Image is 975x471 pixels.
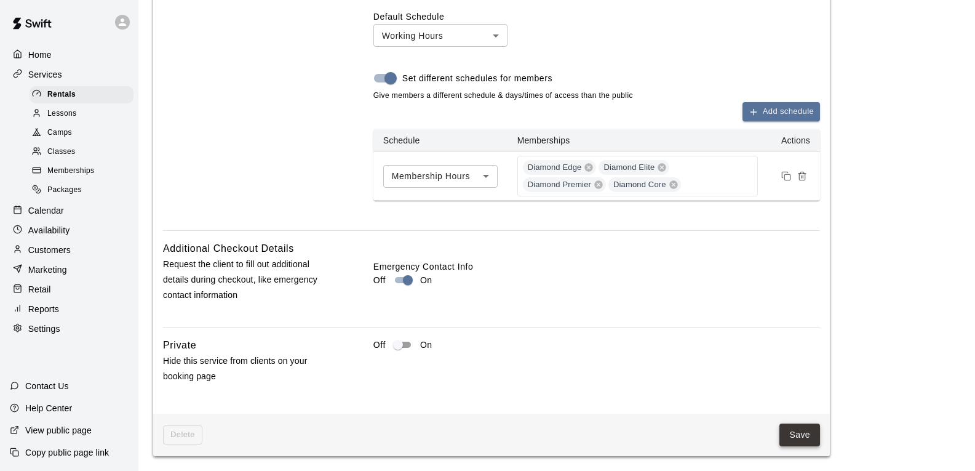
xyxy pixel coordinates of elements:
a: Calendar [10,201,129,220]
a: Packages [30,181,138,200]
a: Memberships [30,162,138,181]
p: Services [28,68,62,81]
span: This rental can't be deleted because its tied to: credits, [163,425,202,445]
p: Settings [28,323,60,335]
h6: Private [163,337,196,353]
button: Remove price [794,168,810,184]
a: Customers [10,241,129,259]
span: Camps [47,127,72,139]
th: Schedule [373,129,507,152]
a: Services [10,65,129,84]
p: On [420,274,432,287]
h6: Additional Checkout Details [163,241,294,257]
div: Diamond Edge [523,160,597,175]
p: Copy public page link [25,446,109,459]
span: Packages [47,184,82,196]
a: Home [10,46,129,64]
button: Save [779,424,820,446]
th: Actions [768,129,820,152]
p: Off [373,339,386,352]
p: Help Center [25,402,72,414]
div: Camps [30,124,133,142]
p: Home [28,49,52,61]
p: Hide this service from clients on your booking page [163,353,334,384]
div: Working Hours [373,24,507,47]
div: Diamond Elite [599,160,669,175]
a: Reports [10,300,129,318]
span: Diamond Elite [599,162,659,174]
span: Diamond Premier [523,179,596,191]
p: Retail [28,283,51,296]
span: Diamond Core [608,179,671,191]
a: Marketing [10,260,129,279]
span: Give members a different schedule & days/times of access than the public [373,90,820,102]
p: On [420,339,432,352]
a: Lessons [30,104,138,123]
a: Classes [30,143,138,162]
div: Rentals [30,86,133,103]
p: Reports [28,303,59,315]
a: Retail [10,280,129,299]
p: Request the client to fill out additional details during checkout, like emergency contact informa... [163,257,334,304]
div: Diamond Core [608,177,681,192]
p: Contact Us [25,380,69,392]
button: Add schedule [742,102,820,121]
span: Rentals [47,89,76,101]
th: Memberships [507,129,768,152]
label: Default Schedule [373,12,445,22]
button: Duplicate price [778,168,794,184]
span: Classes [47,146,75,158]
div: Lessons [30,105,133,123]
div: Diamond Premier [523,177,606,192]
a: Camps [30,124,138,143]
span: Lessons [47,108,77,120]
p: Off [373,274,386,287]
a: Availability [10,221,129,240]
div: Memberships [30,163,133,180]
p: Availability [28,224,70,236]
div: Packages [30,182,133,199]
a: Settings [10,320,129,338]
p: Calendar [28,204,64,217]
a: Rentals [30,85,138,104]
p: Customers [28,244,71,256]
span: Memberships [47,165,94,177]
span: Diamond Edge [523,162,587,174]
div: Membership Hours [383,165,498,188]
span: Set different schedules for members [402,72,552,85]
label: Emergency Contact Info [373,260,820,273]
p: Marketing [28,264,67,276]
div: Classes [30,143,133,161]
p: View public page [25,424,92,437]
